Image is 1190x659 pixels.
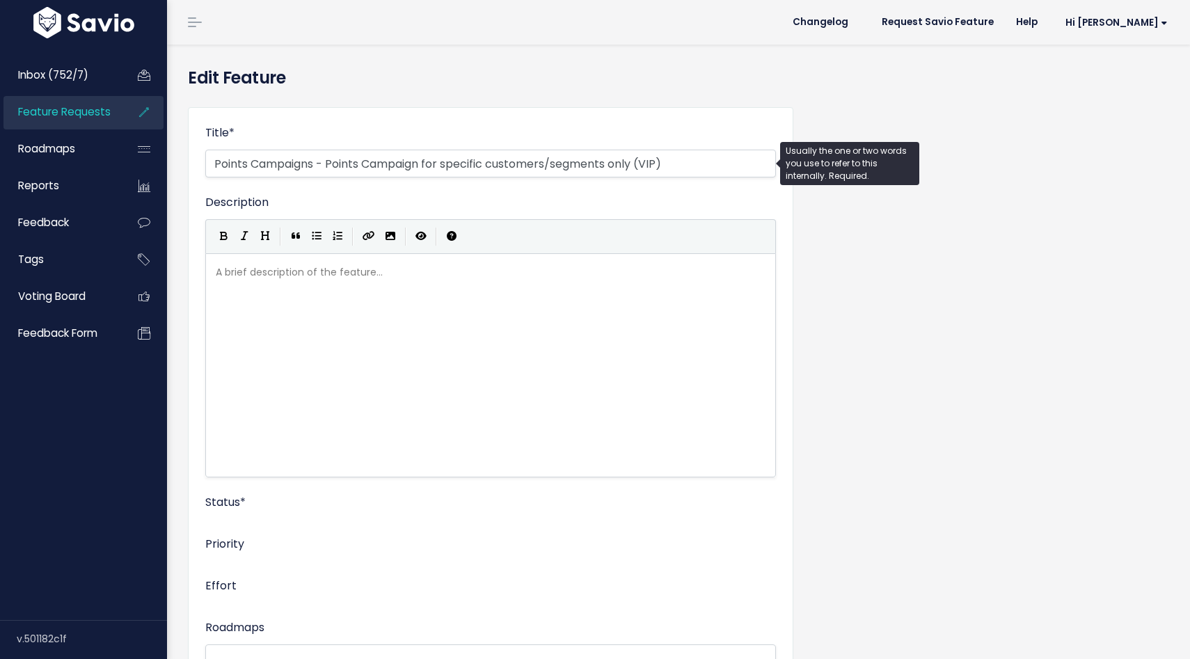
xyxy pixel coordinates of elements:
button: Italic [234,226,255,247]
i: | [280,228,281,245]
i: | [352,228,354,245]
h4: Edit Feature [188,65,1169,90]
button: Heading [255,226,276,247]
a: Feedback [3,207,116,239]
span: Hi [PERSON_NAME] [1065,17,1168,28]
a: Reports [3,170,116,202]
a: Help [1005,12,1049,33]
label: Effort [205,578,237,594]
a: Inbox (752/7) [3,59,116,91]
a: Request Savio Feature [871,12,1005,33]
label: Priority [205,536,244,553]
img: logo-white.9d6f32f41409.svg [30,7,138,38]
div: v.501182c1f [17,621,167,657]
a: Tags [3,244,116,276]
a: Voting Board [3,280,116,312]
span: Feature Requests [18,104,111,119]
span: Inbox (752/7) [18,68,88,82]
button: Generic List [306,226,327,247]
span: Feedback [18,215,69,230]
span: Roadmaps [18,141,75,156]
span: Feedback form [18,326,97,340]
a: Feedback form [3,317,116,349]
button: Numbered List [327,226,348,247]
span: Changelog [793,17,848,27]
button: Quote [285,226,306,247]
span: Tags [18,252,44,267]
button: Create Link [358,226,380,247]
label: Description [205,194,269,211]
span: Reports [18,178,59,193]
label: Roadmaps [205,619,264,636]
button: Import an image [380,226,401,247]
a: Feature Requests [3,96,116,128]
button: Toggle Preview [411,226,431,247]
button: Bold [213,226,234,247]
i: | [405,228,406,245]
a: Roadmaps [3,133,116,165]
i: | [436,228,437,245]
div: Usually the one or two words you use to refer to this internally. Required. [780,142,919,185]
label: Status [205,494,246,511]
label: Title [205,125,235,141]
span: Voting Board [18,289,86,303]
button: Markdown Guide [441,226,462,247]
a: Hi [PERSON_NAME] [1049,12,1179,33]
input: Keep it short and sweet [205,150,776,177]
